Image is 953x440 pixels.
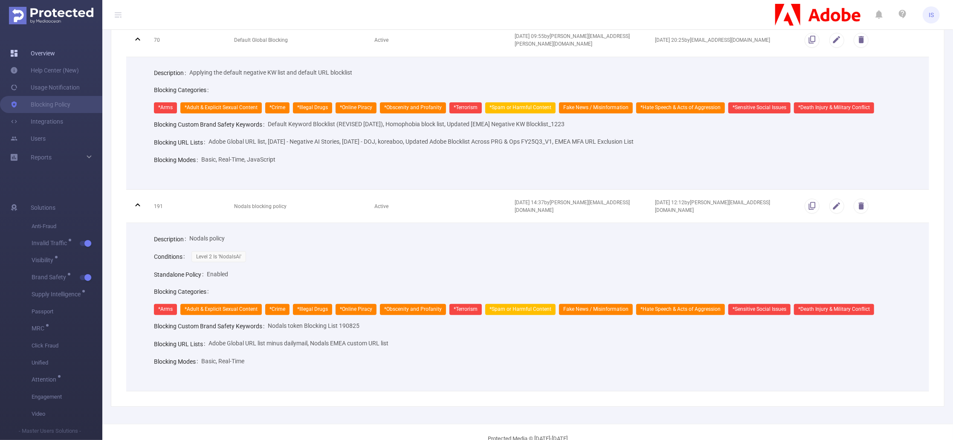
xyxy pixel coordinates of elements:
[154,271,207,278] label: Standalone Policy
[380,304,446,315] span: *Obscenity and Profanity
[209,340,388,347] span: Adobe Global URL list minus dailymail, Nodals EMEA custom URL list
[148,24,228,57] td: 70
[265,102,290,113] span: *Crime
[268,121,565,127] span: Default Keyword Blocklist (REVISED [DATE]), Homophobia block list, Updated [EMEA] Negative KW Blo...
[32,257,56,263] span: Visibility
[154,121,268,128] label: Blocking Custom Brand Safety Keywords
[655,200,770,213] span: [DATE] 12:12 by [PERSON_NAME][EMAIL_ADDRESS][DOMAIN_NAME]
[374,37,388,43] span: Active
[189,69,352,76] span: Applying the default negative KW list and default URL blocklist
[515,33,630,47] span: [DATE] 09:55 by [PERSON_NAME][EMAIL_ADDRESS][PERSON_NAME][DOMAIN_NAME]
[31,199,55,216] span: Solutions
[154,323,268,330] label: Blocking Custom Brand Safety Keywords
[636,102,725,113] span: *Hate Speech & Acts of Aggression
[794,102,874,113] span: *Death Injury & Military Conflict
[209,138,634,145] span: Adobe Global URL list, [DATE] - Negative AI Stories, [DATE] - DOJ, koreaboo, Updated Adobe Blockl...
[189,235,225,242] span: Nodals policy
[10,62,79,79] a: Help Center (New)
[154,358,201,365] label: Blocking Modes
[154,288,212,295] label: Blocking Categories
[9,7,93,24] img: Protected Media
[154,139,209,146] label: Blocking URL Lists
[32,337,102,354] span: Click Fraud
[154,304,177,315] span: *Arms
[154,69,189,76] label: Description
[485,102,556,113] span: *Spam or Harmful Content
[32,405,102,423] span: Video
[154,341,209,347] label: Blocking URL Lists
[10,96,70,113] a: Blocking Policy
[148,190,228,223] td: 191
[636,304,725,315] span: *Hate Speech & Acts of Aggression
[515,200,630,213] span: [DATE] 14:37 by [PERSON_NAME][EMAIL_ADDRESS][DOMAIN_NAME]
[154,156,201,163] label: Blocking Modes
[154,87,212,93] label: Blocking Categories
[31,154,52,161] span: Reports
[293,102,332,113] span: *Illegal Drugs
[728,102,791,113] span: *Sensitive Social Issues
[559,102,633,113] span: Fake News / Misinformation
[154,102,177,113] span: *Arms
[32,388,102,405] span: Engagement
[154,253,188,260] label: Conditions
[228,24,368,57] td: Default Global Blocking
[32,354,102,371] span: Unified
[336,304,377,315] span: *Online Piracy
[728,304,791,315] span: *Sensitive Social Issues
[929,6,934,23] span: IS
[32,291,84,297] span: Supply Intelligence
[228,190,368,223] td: Nodals blocking policy
[201,156,275,163] span: Basic, Real-Time, JavaScript
[374,203,388,209] span: Active
[10,130,46,147] a: Users
[10,79,80,96] a: Usage Notification
[32,303,102,320] span: Passport
[449,102,482,113] span: *Terrorism
[293,304,332,315] span: *Illegal Drugs
[10,45,55,62] a: Overview
[485,304,556,315] span: *Spam or Harmful Content
[10,113,63,130] a: Integrations
[268,322,359,329] span: Nodals token Blocking List 190825
[207,271,228,278] span: Enabled
[201,358,244,365] span: Basic, Real-Time
[191,251,246,262] span: Level 2 Is 'NodalsAi'
[180,102,262,113] span: *Adult & Explicit Sexual Content
[31,149,52,166] a: Reports
[32,376,59,382] span: Attention
[32,325,47,331] span: MRC
[265,304,290,315] span: *Crime
[794,304,874,315] span: *Death Injury & Military Conflict
[655,37,770,43] span: [DATE] 20:25 by [EMAIL_ADDRESS][DOMAIN_NAME]
[32,274,69,280] span: Brand Safety
[449,304,482,315] span: *Terrorism
[154,236,189,243] label: Description
[32,240,70,246] span: Invalid Traffic
[380,102,446,113] span: *Obscenity and Profanity
[559,304,633,315] span: Fake News / Misinformation
[336,102,377,113] span: *Online Piracy
[32,218,102,235] span: Anti-Fraud
[180,304,262,315] span: *Adult & Explicit Sexual Content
